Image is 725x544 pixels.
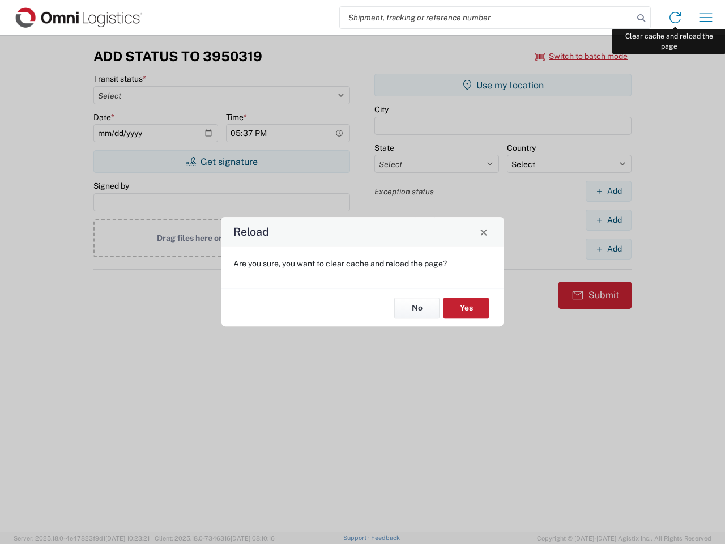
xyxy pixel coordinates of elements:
button: Yes [443,297,489,318]
input: Shipment, tracking or reference number [340,7,633,28]
button: No [394,297,440,318]
p: Are you sure, you want to clear cache and reload the page? [233,258,492,269]
button: Close [476,224,492,240]
h4: Reload [233,224,269,240]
